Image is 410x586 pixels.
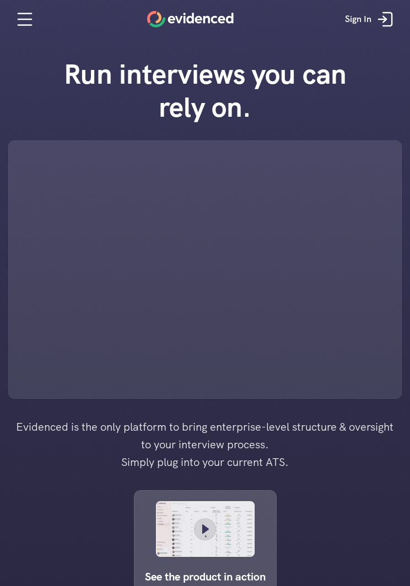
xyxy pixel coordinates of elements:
a: Home [147,11,234,28]
p: See the product in action [145,568,266,585]
p: Sign In [345,12,371,26]
h1: Run interviews you can rely on. [48,58,362,124]
a: Sign In [337,3,404,36]
h4: Evidenced is the only platform to bring enterprise-level structure & oversight to your interview ... [10,418,400,471]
